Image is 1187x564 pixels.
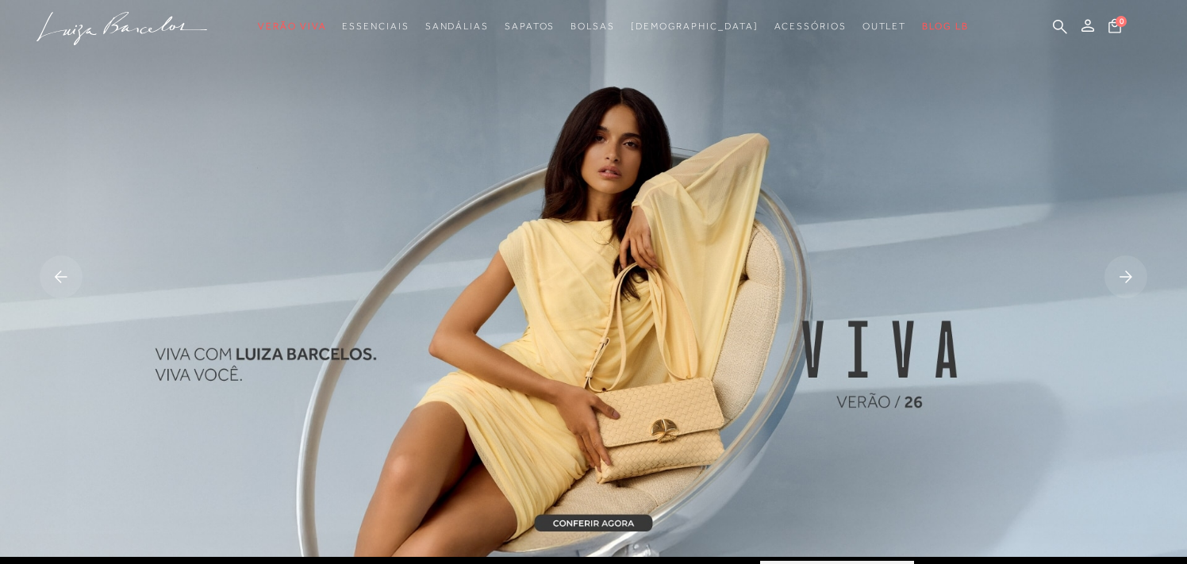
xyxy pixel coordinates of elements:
span: [DEMOGRAPHIC_DATA] [631,21,759,32]
span: Sandálias [425,21,489,32]
a: categoryNavScreenReaderText [425,12,489,41]
a: categoryNavScreenReaderText [342,12,409,41]
a: BLOG LB [922,12,968,41]
button: 0 [1104,17,1126,39]
span: Bolsas [570,21,615,32]
a: categoryNavScreenReaderText [570,12,615,41]
span: 0 [1116,16,1127,27]
span: Outlet [862,21,907,32]
span: BLOG LB [922,21,968,32]
a: categoryNavScreenReaderText [505,12,555,41]
span: Essenciais [342,21,409,32]
a: categoryNavScreenReaderText [774,12,847,41]
span: Sapatos [505,21,555,32]
span: Verão Viva [258,21,326,32]
a: noSubCategoriesText [631,12,759,41]
span: Acessórios [774,21,847,32]
a: categoryNavScreenReaderText [258,12,326,41]
a: categoryNavScreenReaderText [862,12,907,41]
